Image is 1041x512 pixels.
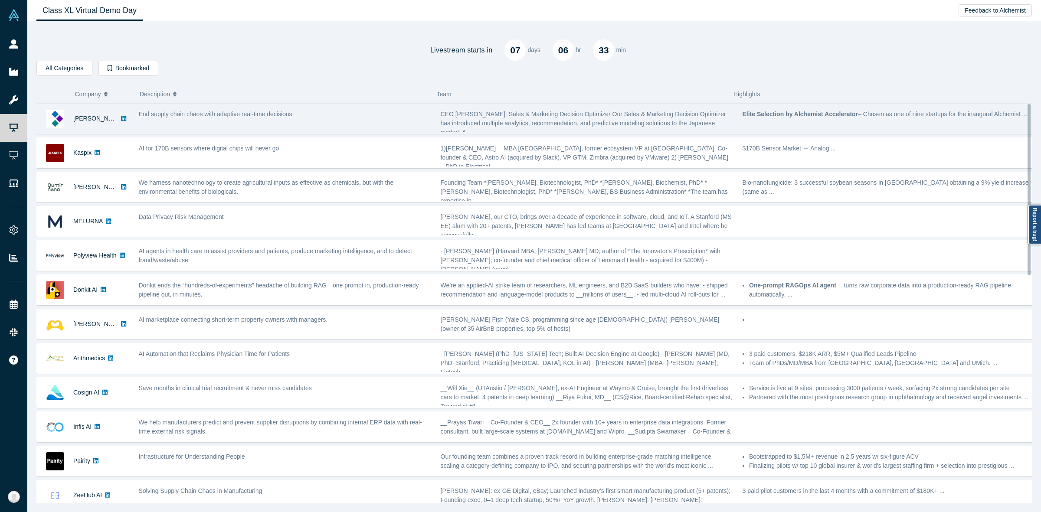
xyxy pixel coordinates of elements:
[437,91,452,98] span: Team
[749,359,1035,368] li: Team of PhDs/MD/MBA from [GEOGRAPHIC_DATA], [GEOGRAPHIC_DATA] and UMich. ...
[8,9,20,21] img: Alchemist Vault Logo
[139,111,292,117] span: End supply chain chaos with adaptive real-time decisions
[8,491,20,503] img: Anna Sanchez's Account
[743,486,1035,496] p: 3 paid pilot customers in the last 4 months with a commitment of $180K+ ...
[139,282,419,298] span: Donkit ends the “hundreds-of-experiments” headache of building RAG—one prompt in, production-read...
[743,178,1035,196] p: Bio-nanofungicide: 3 successful soybean seasons in [GEOGRAPHIC_DATA] obtaining a 9% yield increas...
[441,350,730,375] span: - [PERSON_NAME] (PhD- [US_STATE] Tech; Built AI Decision Engine at Google) - [PERSON_NAME] (MD, P...
[139,385,312,391] span: Save months in clinical trial recruitment & never miss candidates
[46,418,64,436] img: Infis AI's Logo
[749,349,1035,359] li: 3 paid customers, $218K ARR, $5M+ Qualified Leads Pipeline
[73,286,98,293] a: Donkit AI
[46,349,64,368] img: Arithmedics's Logo
[75,85,131,103] button: Company
[527,46,540,55] p: days
[73,389,99,396] a: Cosign AI
[46,247,64,265] img: Polyview Health's Logo
[430,46,493,54] h4: Livestream starts in
[140,85,428,103] button: Description
[441,316,720,332] span: [PERSON_NAME] Fish (Yale CS, programming since age [DEMOGRAPHIC_DATA]) [PERSON_NAME] (owner of 35...
[576,46,581,55] p: hr
[749,281,1035,299] li: — turns raw corporate data into a production-ready RAG pipeline automatically. ...
[139,487,262,494] span: Solving Supply Chain Chaos in Manufacturing
[73,252,117,259] a: Polyview Health
[504,39,526,61] div: 07
[749,461,1035,470] li: Finalizing pilots w/ top 10 global insurer & world's largest staffing firm + selection into prest...
[743,110,1035,119] p: – Chosen as one of nine startups for the inaugural Alchemist ...
[139,213,224,220] span: Data Privacy Risk Management
[73,492,102,499] a: ZeeHub AI
[73,423,92,430] a: Infis AI
[441,145,728,170] span: 1)[PERSON_NAME] —MBA [GEOGRAPHIC_DATA], former ecosystem VP at [GEOGRAPHIC_DATA]. Co-founder & CE...
[139,145,279,152] span: AI for 170B sensors where digital chips will never go
[46,315,64,333] img: Besty AI's Logo
[73,355,105,362] a: Arithmedics
[139,179,394,195] span: We harness nanotechnology to create agricultural inputs as effective as chemicals, but with the e...
[36,61,92,76] button: All Categories
[441,248,720,273] span: - [PERSON_NAME] (Harvard MBA, [PERSON_NAME] MD; author of *The Innovator's Prescription* with [PE...
[46,110,64,128] img: Kimaru AI's Logo
[441,111,726,136] span: CEO [PERSON_NAME]: Sales & Marketing Decision Optimizer Our Sales & Marketing Decision Optimizer ...
[73,457,90,464] a: Pairity
[441,179,728,204] span: Founding Team *[PERSON_NAME], Biotechnologist, PhD* *[PERSON_NAME], Biochemist, PhD* *[PERSON_NAM...
[73,320,130,327] a: [PERSON_NAME] AI
[36,0,143,21] a: Class XL Virtual Demo Day
[140,85,170,103] span: Description
[749,384,1035,393] li: Service is live at 9 sites, processing 3000 patients / week, surfacing 2x strong candidates per site
[73,149,92,156] a: Kaspix
[441,453,713,469] span: Our founding team combines a proven track record in building enterprise-grade matching intelligen...
[616,46,626,55] p: min
[46,452,64,470] img: Pairity's Logo
[139,350,290,357] span: AI Automation that Reclaims Physician Time for Patients
[749,282,836,289] strong: One-prompt RAGOps AI agent
[46,384,64,402] img: Cosign AI's Logo
[46,281,64,299] img: Donkit AI's Logo
[98,61,158,76] button: Bookmarked
[441,385,733,410] span: __Will Xie__ (UTAustin / [PERSON_NAME], ex-AI Engineer at Waymo & Cruise, brought the first drive...
[139,453,245,460] span: Infrastructure for Understanding People
[139,248,412,264] span: AI agents in health care to assist providers and patients, produce marketing intelligence, and to...
[75,85,101,103] span: Company
[553,39,574,61] div: 06
[749,393,1035,402] li: Partnered with the most prestigious research group in ophthalmology and received angel investment...
[749,452,1035,461] li: Bootstrapped to $1.5M+ revenue in 2.5 years w/ six-figure ACV
[441,282,728,298] span: We’re an applied-AI strike team of researchers, ML engineers, and B2B SaaS builders who have: - s...
[139,316,328,323] span: AI marketplace connecting short-term property owners with managers.
[46,144,64,162] img: Kaspix's Logo
[1028,205,1041,245] a: Report a bug!
[73,115,123,122] a: [PERSON_NAME]
[743,144,1035,153] p: $170B Sensor Market → Analog ...
[593,39,614,61] div: 33
[743,111,858,117] strong: Elite Selection by Alchemist Accelerator
[139,419,422,435] span: We help manufacturers predict and prevent supplier disruptions by combining internal ERP data wit...
[73,183,123,190] a: [PERSON_NAME]
[959,4,1032,16] button: Feedback to Alchemist
[441,213,732,238] span: [PERSON_NAME], our CTO, brings over a decade of experience in software, cloud, and IoT. A Stanfor...
[733,91,760,98] span: Highlights
[73,218,103,225] a: MELURNA
[46,486,64,505] img: ZeeHub AI's Logo
[441,419,731,444] span: __Prayas Tiwari – Co-Founder & CEO__ 2x founder with 10+ years in enterprise data integrations. F...
[46,212,64,231] img: MELURNA's Logo
[46,178,64,196] img: Qumir Nano's Logo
